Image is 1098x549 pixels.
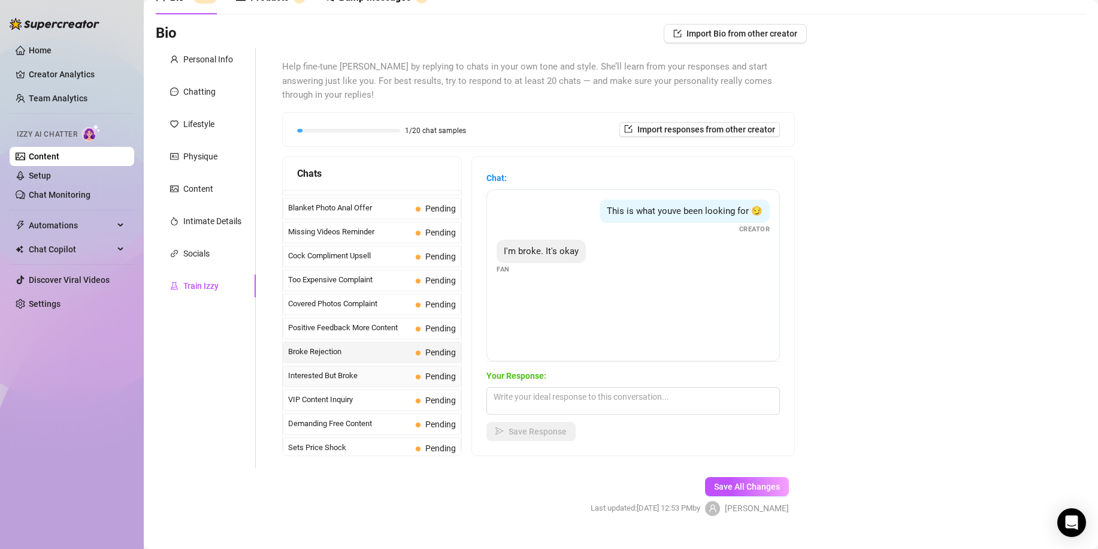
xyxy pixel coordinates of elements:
[425,420,456,429] span: Pending
[170,88,179,96] span: message
[183,85,216,98] div: Chatting
[29,93,87,103] a: Team Analytics
[739,224,770,234] span: Creator
[288,226,411,238] span: Missing Videos Reminder
[10,18,99,30] img: logo-BBDzfeDw.svg
[425,444,456,453] span: Pending
[288,322,411,334] span: Positive Feedback More Content
[288,394,411,406] span: VIP Content Inquiry
[288,274,411,286] span: Too Expensive Complaint
[29,275,110,285] a: Discover Viral Videos
[29,240,114,259] span: Chat Copilot
[486,173,507,183] strong: Chat:
[170,282,179,290] span: experiment
[425,396,456,405] span: Pending
[705,477,789,496] button: Save All Changes
[82,124,101,141] img: AI Chatter
[183,215,241,228] div: Intimate Details
[288,442,411,454] span: Sets Price Shock
[183,182,213,195] div: Content
[607,206,763,216] span: This is what youve been looking for 😏
[29,299,61,309] a: Settings
[29,46,52,55] a: Home
[183,117,214,131] div: Lifestyle
[425,348,456,357] span: Pending
[156,24,177,43] h3: Bio
[619,122,780,137] button: Import responses from other creator
[405,127,466,134] span: 1/20 chat samples
[486,422,576,441] button: Save Response
[183,150,217,163] div: Physique
[29,171,51,180] a: Setup
[425,276,456,285] span: Pending
[29,190,90,200] a: Chat Monitoring
[170,249,179,258] span: link
[170,120,179,128] span: heart
[288,250,411,262] span: Cock Compliment Upsell
[425,228,456,237] span: Pending
[686,29,797,38] span: Import Bio from other creator
[29,216,114,235] span: Automations
[170,185,179,193] span: picture
[425,204,456,213] span: Pending
[425,324,456,333] span: Pending
[297,166,322,181] span: Chats
[624,125,633,133] span: import
[664,24,807,43] button: Import Bio from other creator
[637,125,775,134] span: Import responses from other creator
[425,252,456,261] span: Pending
[288,202,411,214] span: Blanket Photo Anal Offer
[17,129,77,140] span: Izzy AI Chatter
[288,298,411,310] span: Covered Photos Complaint
[1057,508,1086,537] div: Open Intercom Messenger
[288,370,411,382] span: Interested But Broke
[29,152,59,161] a: Content
[16,245,23,254] img: Chat Copilot
[425,372,456,381] span: Pending
[183,279,219,292] div: Train Izzy
[673,29,682,38] span: import
[288,346,411,358] span: Broke Rejection
[29,65,125,84] a: Creator Analytics
[714,482,780,491] span: Save All Changes
[288,418,411,430] span: Demanding Free Content
[183,247,210,260] div: Socials
[425,300,456,309] span: Pending
[504,246,579,257] span: I'm broke. It's okay
[709,504,717,512] span: user
[170,217,179,225] span: fire
[170,55,179,64] span: user
[725,502,789,515] span: [PERSON_NAME]
[497,264,510,274] span: Fan
[183,53,233,66] div: Personal Info
[16,221,25,230] span: thunderbolt
[591,502,700,514] span: Last updated: [DATE] 12:53 PM by
[282,60,795,102] span: Help fine-tune [PERSON_NAME] by replying to chats in your own tone and style. She’ll learn from y...
[486,371,546,381] strong: Your Response:
[170,152,179,161] span: idcard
